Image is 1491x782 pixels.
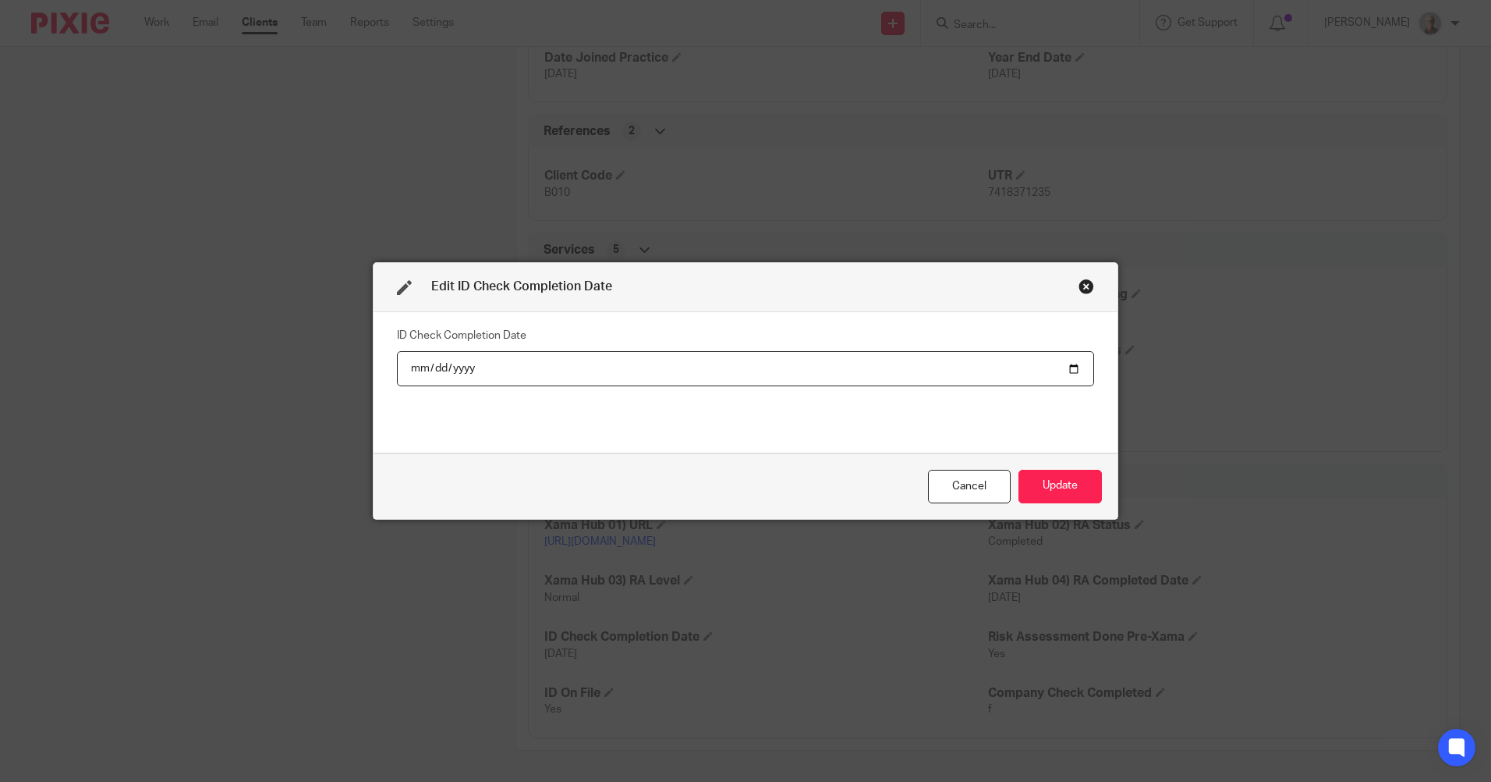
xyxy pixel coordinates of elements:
span: Edit ID Check Completion Date [431,280,612,293]
input: YYYY-MM-DD [397,351,1094,386]
div: Close this dialog window [1078,279,1094,294]
label: ID Check Completion Date [397,328,526,343]
div: Close this dialog window [928,470,1011,503]
button: Update [1018,470,1102,503]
